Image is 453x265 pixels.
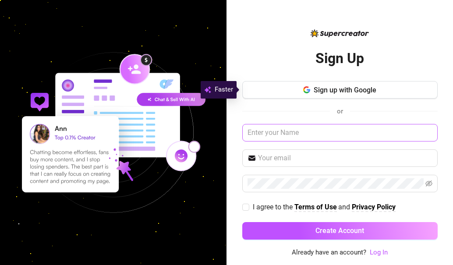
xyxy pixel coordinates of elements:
[425,180,432,187] span: eye-invisible
[370,248,388,256] a: Log In
[253,203,294,211] span: I agree to the
[315,49,364,67] h2: Sign Up
[352,203,396,211] strong: Privacy Policy
[315,226,364,235] span: Create Account
[242,124,438,141] input: Enter your Name
[294,203,337,211] strong: Terms of Use
[314,86,376,94] span: Sign up with Google
[311,29,369,37] img: logo-BBDzfeDw.svg
[215,85,233,95] span: Faster
[337,107,343,115] span: or
[204,85,211,95] img: svg%3e
[294,203,337,212] a: Terms of Use
[242,81,438,99] button: Sign up with Google
[242,222,438,240] button: Create Account
[292,247,366,258] span: Already have an account?
[338,203,352,211] span: and
[258,153,432,163] input: Your email
[370,247,388,258] a: Log In
[352,203,396,212] a: Privacy Policy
